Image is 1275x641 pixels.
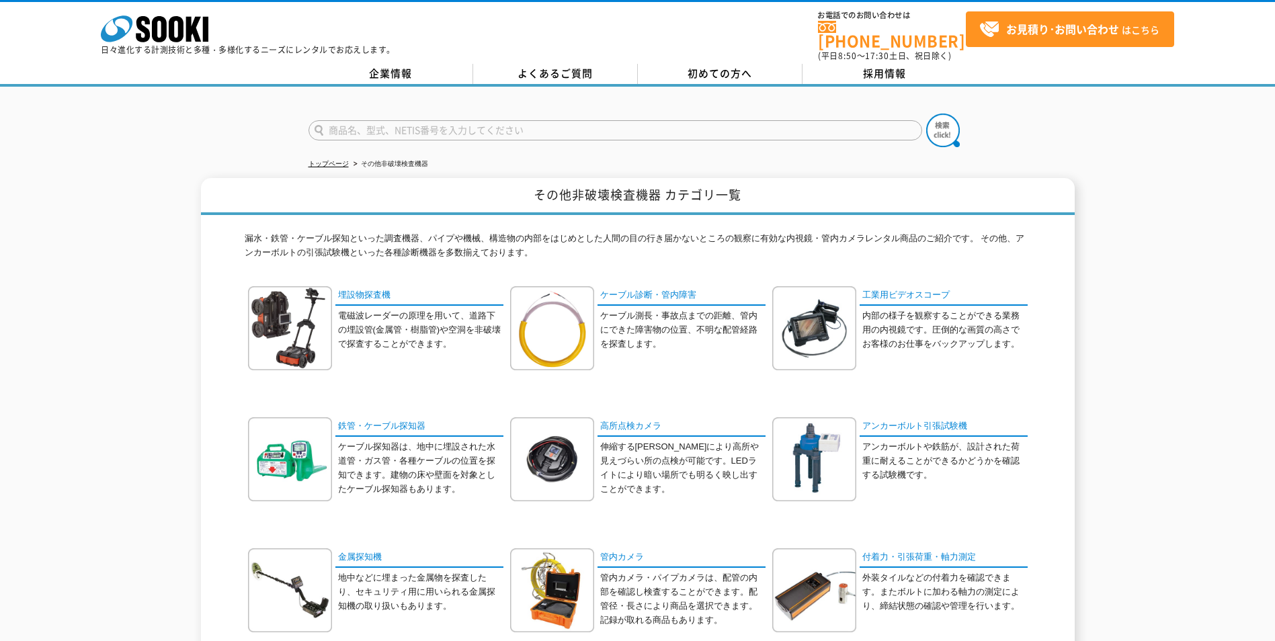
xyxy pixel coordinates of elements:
[865,50,889,62] span: 17:30
[926,114,960,147] img: btn_search.png
[600,571,766,627] p: 管内カメラ・パイプカメラは、配管の内部を確認し検査することができます。配管径・長さにより商品を選択できます。記録が取れる商品もあります。
[598,286,766,306] a: ケーブル診断・管内障害
[248,286,332,370] img: 埋設物探査機
[335,548,503,568] a: 金属探知機
[598,417,766,437] a: 高所点検カメラ
[335,286,503,306] a: 埋設物探査機
[473,64,638,84] a: よくあるご質問
[309,160,349,167] a: トップページ
[803,64,967,84] a: 採用情報
[818,11,966,19] span: お電話でのお問い合わせは
[860,548,1028,568] a: 付着力・引張荷重・軸力測定
[862,309,1028,351] p: 内部の様子を観察することができる業務用の内視鏡です。圧倒的な画質の高さでお客様のお仕事をバックアップします。
[335,417,503,437] a: 鉄管・ケーブル探知器
[600,309,766,351] p: ケーブル測長・事故点までの距離、管内にできた障害物の位置、不明な配管経路を探査します。
[772,286,856,370] img: 工業用ビデオスコープ
[351,157,428,171] li: その他非破壊検査機器
[772,548,856,632] img: 付着力・引張荷重・軸力測定
[966,11,1174,47] a: お見積り･お問い合わせはこちら
[598,548,766,568] a: 管内カメラ
[979,19,1159,40] span: はこちら
[1006,21,1119,37] strong: お見積り･お問い合わせ
[862,440,1028,482] p: アンカーボルトや鉄筋が、設計された荷重に耐えることができるかどうかを確認する試験機です。
[818,50,951,62] span: (平日 ～ 土日、祝日除く)
[772,417,856,501] img: アンカーボルト引張試験機
[101,46,395,54] p: 日々進化する計測技術と多種・多様化するニーズにレンタルでお応えします。
[248,417,332,501] img: 鉄管・ケーブル探知器
[818,21,966,48] a: [PHONE_NUMBER]
[338,440,503,496] p: ケーブル探知器は、地中に埋設された水道管・ガス管・各種ケーブルの位置を探知できます。建物の床や壁面を対象としたケーブル探知器もあります。
[688,66,752,81] span: 初めての方へ
[245,232,1031,267] p: 漏水・鉄管・ケーブル探知といった調査機器、パイプや機械、構造物の内部をはじめとした人間の目の行き届かないところの観察に有効な内視鏡・管内カメラレンタル商品のご紹介です。 その他、アンカーボルトの...
[510,286,594,370] img: ケーブル診断・管内障害
[309,64,473,84] a: 企業情報
[510,417,594,501] img: 高所点検カメラ
[510,548,594,632] img: 管内カメラ
[338,309,503,351] p: 電磁波レーダーの原理を用いて、道路下の埋設管(金属管・樹脂管)や空洞を非破壊で探査することができます。
[860,417,1028,437] a: アンカーボルト引張試験機
[838,50,857,62] span: 8:50
[338,571,503,613] p: 地中などに埋まった金属物を探査したり、セキュリティ用に用いられる金属探知機の取り扱いもあります。
[309,120,922,140] input: 商品名、型式、NETIS番号を入力してください
[201,178,1075,215] h1: その他非破壊検査機器 カテゴリ一覧
[248,548,332,632] img: 金属探知機
[600,440,766,496] p: 伸縮する[PERSON_NAME]により高所や見えづらい所の点検が可能です。LEDライトにより暗い場所でも明るく映し出すことができます。
[638,64,803,84] a: 初めての方へ
[862,571,1028,613] p: 外装タイルなどの付着力を確認できます。またボルトに加わる軸力の測定により、締結状態の確認や管理を行います。
[860,286,1028,306] a: 工業用ビデオスコープ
